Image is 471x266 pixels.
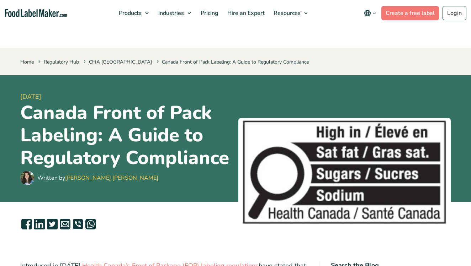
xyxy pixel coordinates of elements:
span: Resources [271,9,301,17]
img: Maria Abi Hanna - Food Label Maker [20,171,35,185]
h1: Canada Front of Pack Labeling: A Guide to Regulatory Compliance [20,102,233,169]
a: Create a free label [381,6,439,20]
a: [PERSON_NAME] [PERSON_NAME] [65,174,158,182]
button: Change language [359,6,381,20]
span: Industries [156,9,185,17]
a: Food Label Maker homepage [5,9,67,17]
a: CFIA [GEOGRAPHIC_DATA] [89,59,152,65]
span: [DATE] [20,92,233,102]
span: Canada Front of Pack Labeling: A Guide to Regulatory Compliance [155,59,309,65]
span: Pricing [199,9,219,17]
a: Home [20,59,34,65]
a: Regulatory Hub [44,59,79,65]
div: Written by [37,174,158,182]
a: Login [443,6,466,20]
span: Products [117,9,142,17]
span: Hire an Expert [225,9,265,17]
